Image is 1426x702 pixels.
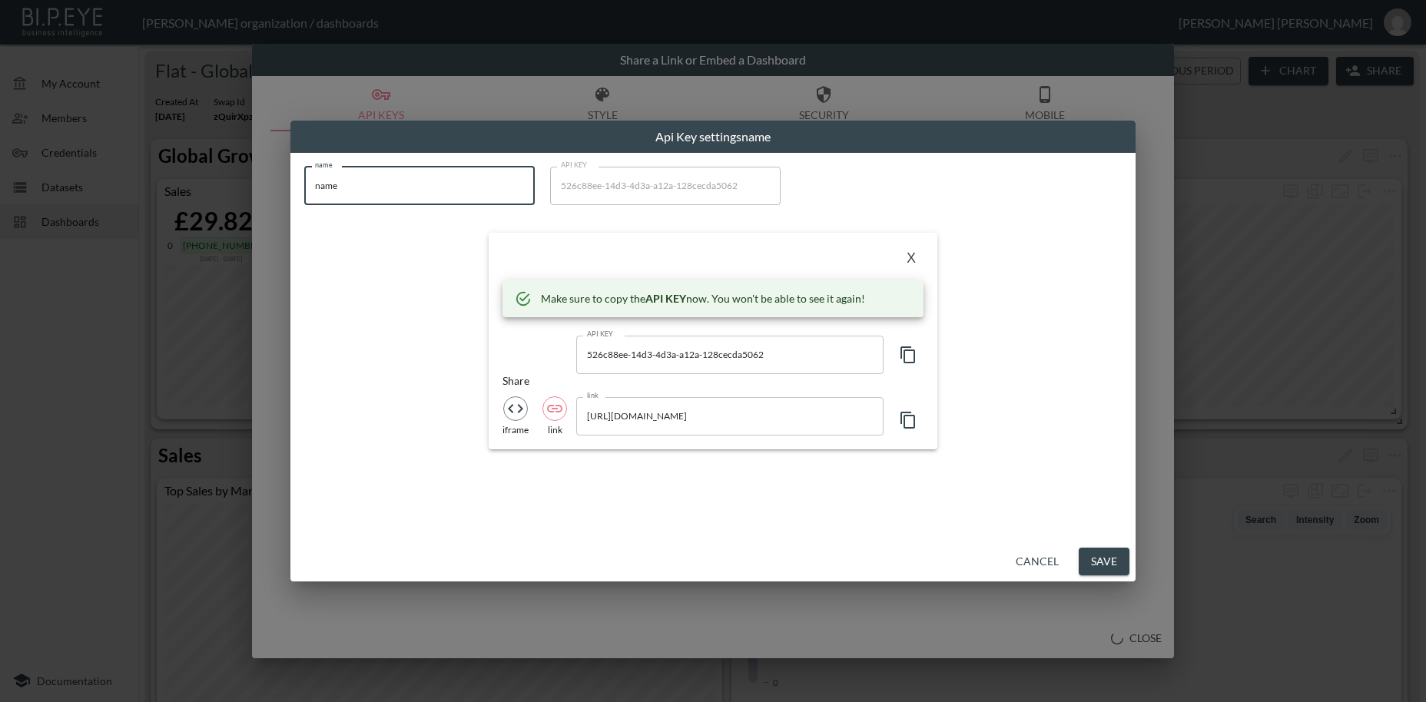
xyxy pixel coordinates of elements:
[502,374,567,396] div: Share
[502,424,529,435] div: iframe
[561,160,588,170] label: API KEY
[587,390,599,400] label: link
[1079,548,1129,576] button: Save
[315,160,333,170] label: name
[645,292,686,305] b: API KEY
[542,396,567,421] button: link
[587,329,614,339] label: API KEY
[290,121,1136,153] h2: Api Key settings name
[503,396,528,421] button: iframe
[899,247,924,271] button: X
[548,424,562,435] div: link
[541,285,865,313] div: Make sure to copy the now. You won't be able to see it again!
[1010,548,1065,576] button: Cancel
